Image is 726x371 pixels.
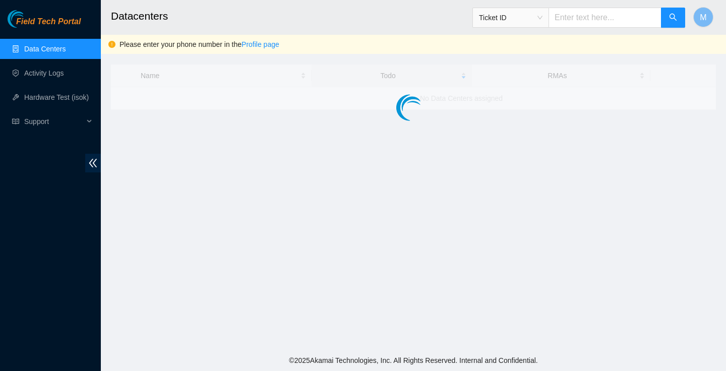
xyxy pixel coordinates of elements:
span: Field Tech Portal [16,17,81,27]
button: M [693,7,713,27]
span: M [700,11,706,24]
a: Profile page [241,40,279,48]
img: Akamai Technologies [8,10,51,28]
span: search [669,13,677,23]
span: Support [24,111,84,132]
span: exclamation-circle [108,41,115,48]
footer: © 2025 Akamai Technologies, Inc. All Rights Reserved. Internal and Confidential. [101,350,726,371]
a: Hardware Test (isok) [24,93,89,101]
div: Please enter your phone number in the [119,39,718,50]
span: double-left [85,154,101,172]
span: read [12,118,19,125]
span: Ticket ID [479,10,542,25]
a: Akamai TechnologiesField Tech Portal [8,18,81,31]
button: search [661,8,685,28]
input: Enter text here... [549,8,661,28]
a: Activity Logs [24,69,64,77]
a: Data Centers [24,45,66,53]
